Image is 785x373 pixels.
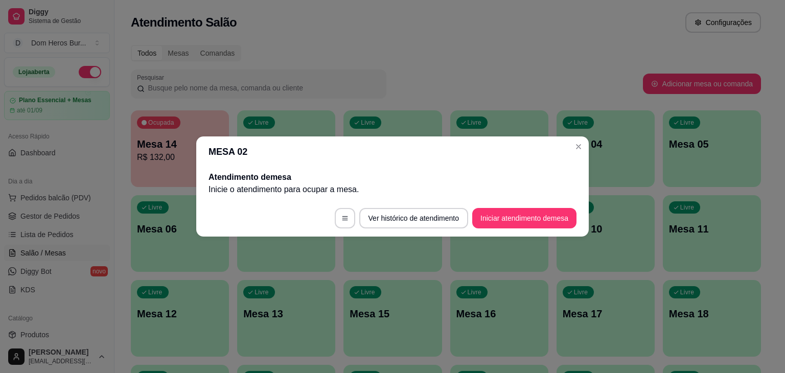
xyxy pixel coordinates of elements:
button: Ver histórico de atendimento [359,208,468,228]
button: Close [570,138,587,155]
h2: Atendimento de mesa [209,171,576,183]
p: Inicie o atendimento para ocupar a mesa . [209,183,576,196]
button: Iniciar atendimento demesa [472,208,576,228]
header: MESA 02 [196,136,589,167]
